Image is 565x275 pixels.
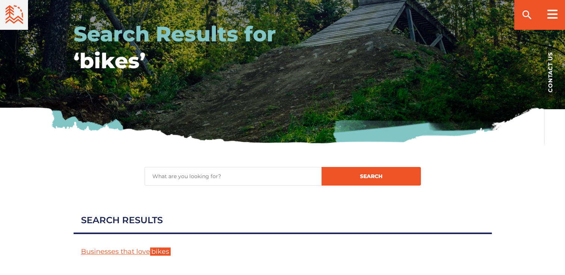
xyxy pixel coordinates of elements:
[521,9,533,21] ion-icon: search
[360,173,382,180] span: Search
[547,52,553,92] span: Contact us
[74,208,492,234] h1: Search Results
[535,40,565,104] a: Contact us
[322,167,421,186] button: Search
[74,21,276,47] em: Search Results for
[81,247,171,256] a: Businesses that lovebikes
[74,48,350,74] h2: ‘bikes’
[150,247,171,256] mark: bikes
[145,167,322,186] input: What are you looking for?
